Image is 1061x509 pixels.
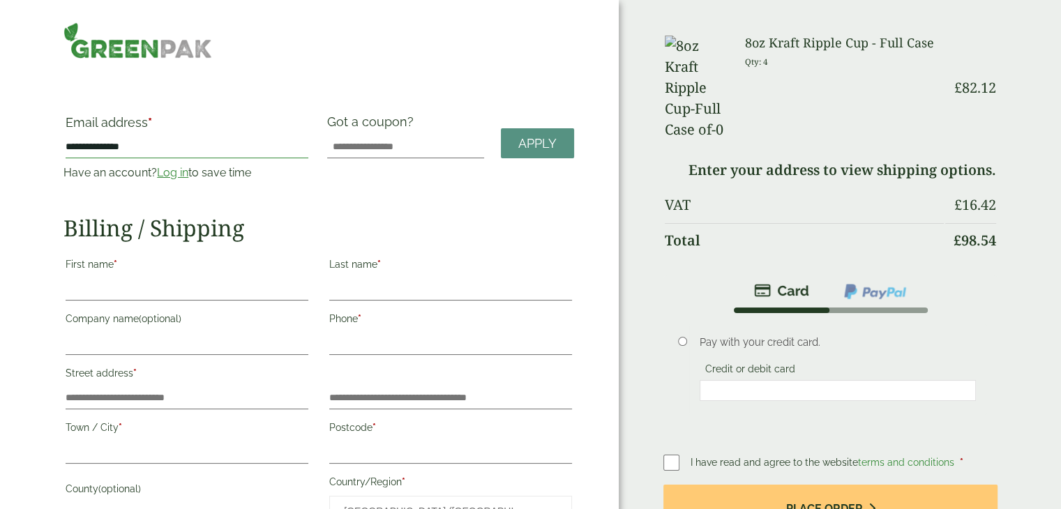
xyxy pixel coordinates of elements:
[377,259,381,270] abbr: required
[954,195,996,214] bdi: 16.42
[66,116,308,136] label: Email address
[119,422,122,433] abbr: required
[148,115,152,130] abbr: required
[501,128,574,158] a: Apply
[66,254,308,278] label: First name
[691,457,957,468] span: I have read and agree to the website
[700,335,976,350] p: Pay with your credit card.
[745,36,944,51] h3: 8oz Kraft Ripple Cup - Full Case
[63,165,310,181] p: Have an account? to save time
[139,313,181,324] span: (optional)
[954,195,962,214] span: £
[114,259,117,270] abbr: required
[63,215,574,241] h2: Billing / Shipping
[665,153,996,187] td: Enter your address to view shipping options.
[66,309,308,333] label: Company name
[858,457,954,468] a: terms and conditions
[66,418,308,441] label: Town / City
[665,223,944,257] th: Total
[745,56,768,67] small: Qty: 4
[373,422,376,433] abbr: required
[954,231,961,250] span: £
[665,188,944,222] th: VAT
[700,363,801,379] label: Credit or debit card
[66,479,308,503] label: County
[133,367,137,379] abbr: required
[329,472,572,496] label: Country/Region
[954,78,996,97] bdi: 82.12
[358,313,361,324] abbr: required
[954,231,996,250] bdi: 98.54
[960,457,963,468] abbr: required
[954,78,962,97] span: £
[518,136,557,151] span: Apply
[98,483,141,494] span: (optional)
[754,282,809,299] img: stripe.png
[704,384,972,397] iframe: Secure card payment input frame
[66,363,308,387] label: Street address
[329,309,572,333] label: Phone
[327,114,419,136] label: Got a coupon?
[843,282,908,301] img: ppcp-gateway.png
[329,418,572,441] label: Postcode
[665,36,728,140] img: 8oz Kraft Ripple Cup-Full Case of-0
[402,476,405,487] abbr: required
[63,22,211,59] img: GreenPak Supplies
[329,254,572,278] label: Last name
[157,166,188,179] a: Log in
